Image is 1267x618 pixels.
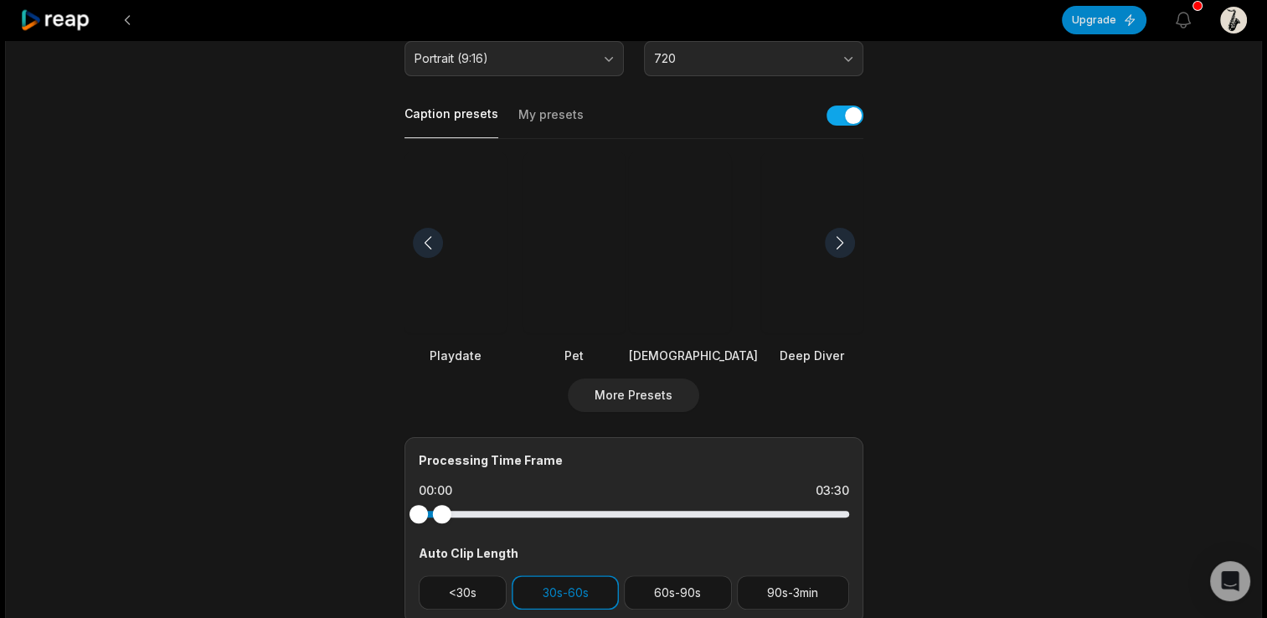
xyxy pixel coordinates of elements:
div: Pet [523,347,626,364]
button: 90s-3min [737,575,849,610]
button: 60s-90s [624,575,732,610]
button: Upgrade [1062,6,1146,34]
button: My presets [518,106,584,138]
div: Processing Time Frame [419,451,849,469]
button: Portrait (9:16) [404,41,624,76]
div: 00:00 [419,482,452,499]
div: Deep Diver [761,347,863,364]
div: Open Intercom Messenger [1210,561,1250,601]
div: Playdate [404,347,507,364]
div: Auto Clip Length [419,544,849,562]
span: 720 [654,51,830,66]
div: 03:30 [816,482,849,499]
span: Portrait (9:16) [415,51,590,66]
button: Caption presets [404,106,498,138]
button: 30s-60s [512,575,619,610]
button: More Presets [568,379,699,412]
button: 720 [644,41,863,76]
button: <30s [419,575,507,610]
div: [DEMOGRAPHIC_DATA] [629,347,758,364]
